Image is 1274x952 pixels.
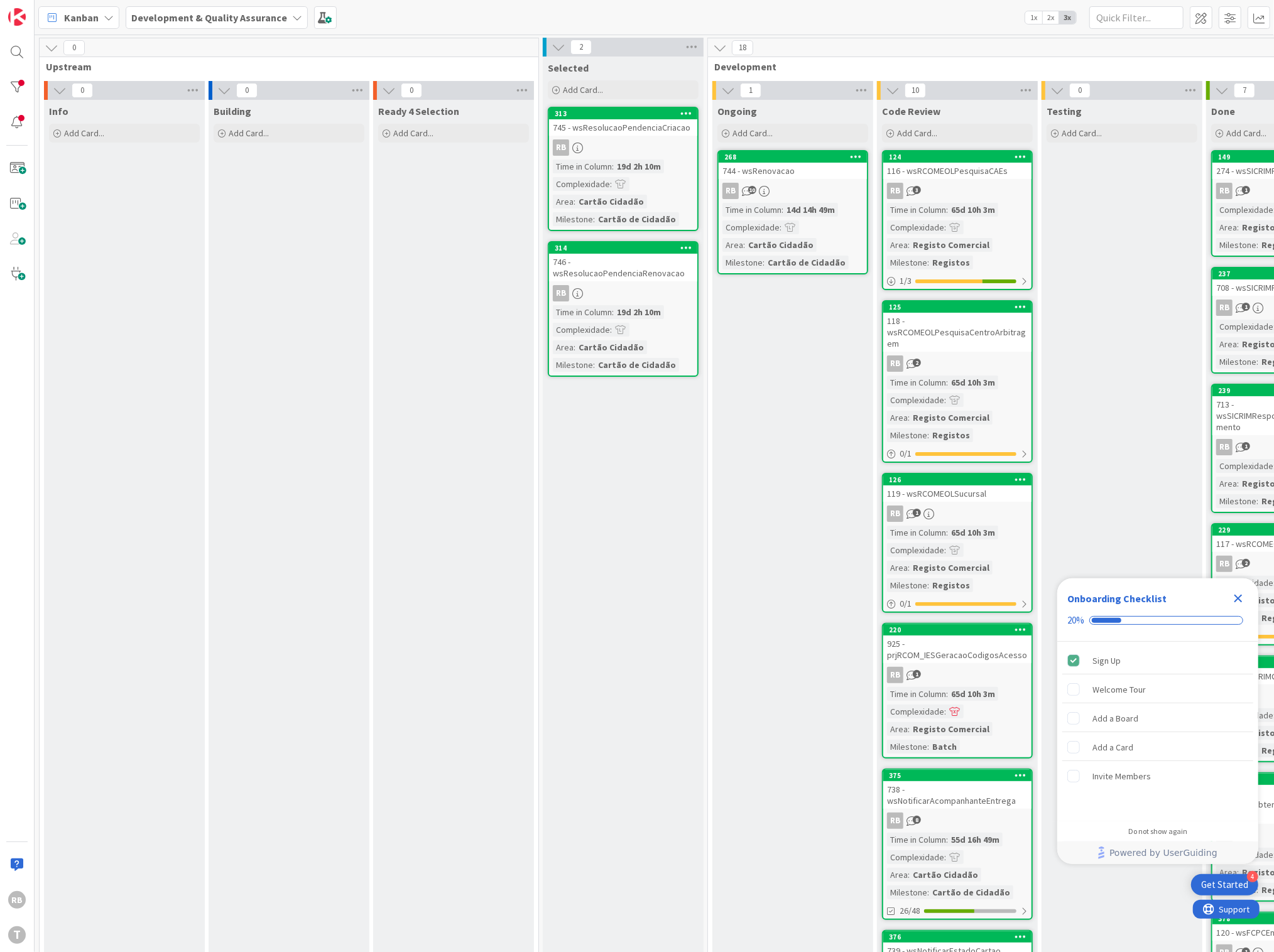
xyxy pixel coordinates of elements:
[908,722,910,736] span: :
[883,474,1032,502] div: 126119 - wsRCOMEOLSucursal
[887,722,908,736] div: Area
[887,543,944,557] div: Complexidade
[908,561,910,575] span: :
[889,625,1032,634] div: 220
[743,238,745,252] span: :
[946,376,948,389] span: :
[26,2,57,17] span: Support
[882,150,1033,290] a: 124116 - wsRCOMEOLPesquisaCAEsRBTime in Column:65d 10h 3mComplexidade:Area:Registo ComercialMiles...
[748,186,756,194] span: 10
[553,177,610,191] div: Complexidade
[946,833,948,847] span: :
[908,238,910,252] span: :
[553,340,574,354] div: Area
[929,256,973,269] div: Registos
[614,305,664,319] div: 19d 2h 10m
[553,358,593,372] div: Milestone
[929,428,973,442] div: Registos
[900,597,912,610] span: 0 / 1
[1216,337,1237,351] div: Area
[1234,83,1255,98] span: 7
[595,358,679,372] div: Cartão de Cidadão
[887,740,927,754] div: Milestone
[1216,183,1233,199] div: RB
[1247,871,1258,882] div: 4
[889,933,1032,941] div: 376
[548,62,589,74] span: Selected
[763,256,765,269] span: :
[913,816,921,824] span: 8
[910,238,993,252] div: Registo Comercial
[1216,220,1237,234] div: Area
[574,340,575,354] span: :
[929,740,960,754] div: Batch
[1228,588,1248,609] div: Close Checklist
[1216,320,1273,333] div: Complexidade
[944,850,946,864] span: :
[883,183,1032,199] div: RB
[887,687,946,701] div: Time in Column
[553,285,569,301] div: RB
[887,411,908,425] div: Area
[549,119,697,136] div: 745 - wsResolucaoPendenciaCriacao
[887,813,903,829] div: RB
[1191,874,1258,895] div: Open Get Started checklist, remaining modules: 4
[882,769,1033,920] a: 375738 - wsNotificarAcompanhanteEntregaRBTime in Column:55d 16h 49mComplexidade:Area:Cartão Cidad...
[553,305,612,319] div: Time in Column
[555,244,697,252] div: 314
[887,850,944,864] div: Complexidade
[887,428,927,442] div: Milestone
[595,212,679,226] div: Cartão de Cidadão
[883,931,1032,943] div: 376
[1067,615,1084,626] div: 20%
[883,313,1032,352] div: 118 - wsRCOMEOLPesquisaCentroArbitragem
[883,151,1032,179] div: 124116 - wsRCOMEOLPesquisaCAEs
[765,256,849,269] div: Cartão de Cidadão
[1256,494,1258,508] span: :
[882,300,1033,463] a: 125118 - wsRCOMEOLPesquisaCentroArbitragemRBTime in Column:65d 10h 3mComplexidade:Area:Registo Co...
[1216,459,1273,473] div: Complexidade
[1216,556,1233,572] div: RB
[883,151,1032,163] div: 124
[8,926,26,944] div: T
[883,624,1032,663] div: 220925 - prjRCOM_IESGeracaoCodigosAcesso
[72,83,93,98] span: 0
[913,186,921,194] span: 3
[1256,238,1258,252] span: :
[1057,578,1258,864] div: Checklist Container
[1201,879,1248,891] div: Get Started
[1109,845,1217,860] span: Powered by UserGuiding
[612,160,614,173] span: :
[593,212,595,226] span: :
[946,203,948,217] span: :
[575,340,647,354] div: Cartão Cidadão
[64,127,104,139] span: Add Card...
[927,740,929,754] span: :
[610,323,612,337] span: :
[927,578,929,592] span: :
[887,705,944,718] div: Complexidade
[948,833,1003,847] div: 55d 16h 49m
[883,301,1032,352] div: 125118 - wsRCOMEOLPesquisaCentroArbitragem
[883,163,1032,179] div: 116 - wsRCOMEOLPesquisaCAEs
[929,578,973,592] div: Registos
[887,868,908,882] div: Area
[1237,865,1239,879] span: :
[887,256,927,269] div: Milestone
[883,770,1032,781] div: 375
[214,105,251,117] span: Building
[553,212,593,226] div: Milestone
[549,108,697,136] div: 313745 - wsResolucaoPendenciaCriacao
[910,868,981,882] div: Cartão Cidadão
[1092,711,1138,726] div: Add a Board
[1064,841,1252,864] a: Powered by UserGuiding
[563,84,603,95] span: Add Card...
[883,781,1032,809] div: 738 - wsNotificarAcompanhanteEntrega
[781,203,783,217] span: :
[913,359,921,367] span: 2
[900,447,912,460] span: 0 / 1
[882,473,1033,613] a: 126119 - wsRCOMEOLSucursalRBTime in Column:65d 10h 3mComplexidade:Area:Registo ComercialMilestone...
[946,687,948,701] span: :
[719,163,867,179] div: 744 - wsRenovacao
[1237,337,1239,351] span: :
